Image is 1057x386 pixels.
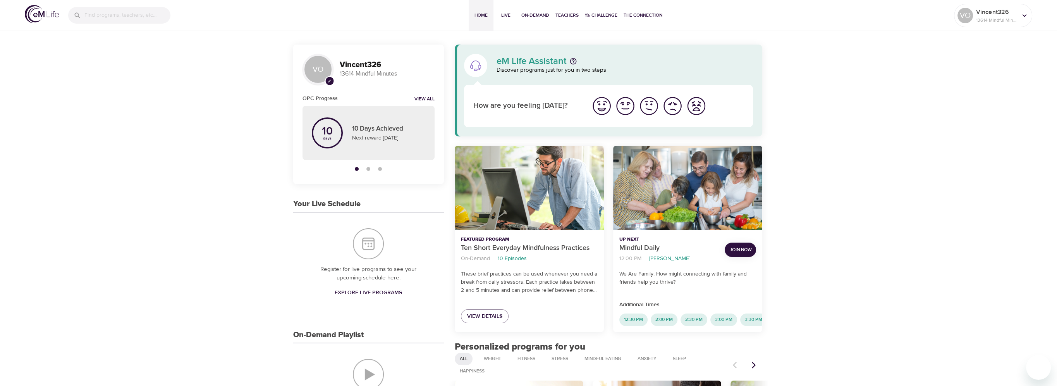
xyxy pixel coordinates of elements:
[645,253,646,264] li: ·
[461,253,598,264] nav: breadcrumb
[479,353,506,365] div: Weight
[710,314,737,326] div: 3:00 PM
[686,95,707,117] img: worst
[455,365,490,377] div: Happiness
[637,94,661,118] button: I'm feeling ok
[668,355,691,362] span: Sleep
[25,5,59,23] img: logo
[352,124,425,134] p: 10 Days Achieved
[293,331,364,339] h3: On-Demand Playlist
[455,368,489,374] span: Happiness
[661,94,684,118] button: I'm feeling bad
[472,11,490,19] span: Home
[547,353,573,365] div: Stress
[740,316,767,323] span: 3:30 PM
[740,314,767,326] div: 3:30 PM
[414,96,435,103] a: View all notifications
[461,270,598,295] p: These brief practices can be used whenever you need a break from daily stressors. Each practice t...
[497,66,753,75] p: Discover programs just for you in two steps
[619,243,718,253] p: Mindful Daily
[302,54,333,85] div: VO
[302,94,338,103] h6: OPC Progress
[590,94,614,118] button: I'm feeling great
[455,355,472,362] span: All
[585,11,617,19] span: 1% Challenge
[633,355,661,362] span: Anxiety
[461,309,509,324] a: View Details
[322,137,333,140] p: days
[668,353,691,365] div: Sleep
[352,134,425,142] p: Next reward [DATE]
[455,146,604,230] button: Ten Short Everyday Mindfulness Practices
[335,288,402,298] span: Explore Live Programs
[681,314,707,326] div: 2:30 PM
[651,316,677,323] span: 2:00 PM
[579,353,626,365] div: Mindful Eating
[547,355,573,362] span: Stress
[710,316,737,323] span: 3:00 PM
[555,11,579,19] span: Teachers
[1026,355,1051,380] iframe: Button to launch messaging window
[332,286,405,300] a: Explore Live Programs
[619,255,641,263] p: 12:00 PM
[649,255,690,263] p: [PERSON_NAME]
[455,353,473,365] div: All
[619,301,756,309] p: Additional Times
[745,357,762,374] button: Next items
[469,59,482,72] img: eM Life Assistant
[624,11,662,19] span: The Connection
[497,57,567,66] p: eM Life Assistant
[725,243,756,257] button: Join Now
[591,95,612,117] img: great
[340,69,435,78] p: 13614 Mindful Minutes
[493,253,495,264] li: ·
[322,126,333,137] p: 10
[521,11,549,19] span: On-Demand
[681,316,707,323] span: 2:30 PM
[684,94,708,118] button: I'm feeling worst
[614,94,637,118] button: I'm feeling good
[467,312,502,321] span: View Details
[662,95,683,117] img: bad
[957,8,973,23] div: VO
[615,95,636,117] img: good
[455,341,763,353] h2: Personalized programs for you
[84,7,170,24] input: Find programs, teachers, etc...
[651,314,677,326] div: 2:00 PM
[613,146,762,230] button: Mindful Daily
[619,236,718,243] p: Up Next
[461,236,598,243] p: Featured Program
[498,255,527,263] p: 10 Episodes
[729,246,751,254] span: Join Now
[619,316,648,323] span: 12:30 PM
[293,200,361,209] h3: Your Live Schedule
[580,355,626,362] span: Mindful Eating
[976,17,1017,24] p: 13614 Mindful Minutes
[461,255,490,263] p: On-Demand
[638,95,660,117] img: ok
[479,355,506,362] span: Weight
[512,353,540,365] div: Fitness
[632,353,662,365] div: Anxiety
[976,7,1017,17] p: Vincent326
[513,355,540,362] span: Fitness
[461,243,598,253] p: Ten Short Everyday Mindfulness Practices
[619,253,718,264] nav: breadcrumb
[340,60,435,69] h3: Vincent326
[473,100,581,112] p: How are you feeling [DATE]?
[619,314,648,326] div: 12:30 PM
[309,265,428,283] p: Register for live programs to see your upcoming schedule here.
[497,11,515,19] span: Live
[619,270,756,286] p: We Are Family: How might connecting with family and friends help you thrive?
[353,228,384,259] img: Your Live Schedule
